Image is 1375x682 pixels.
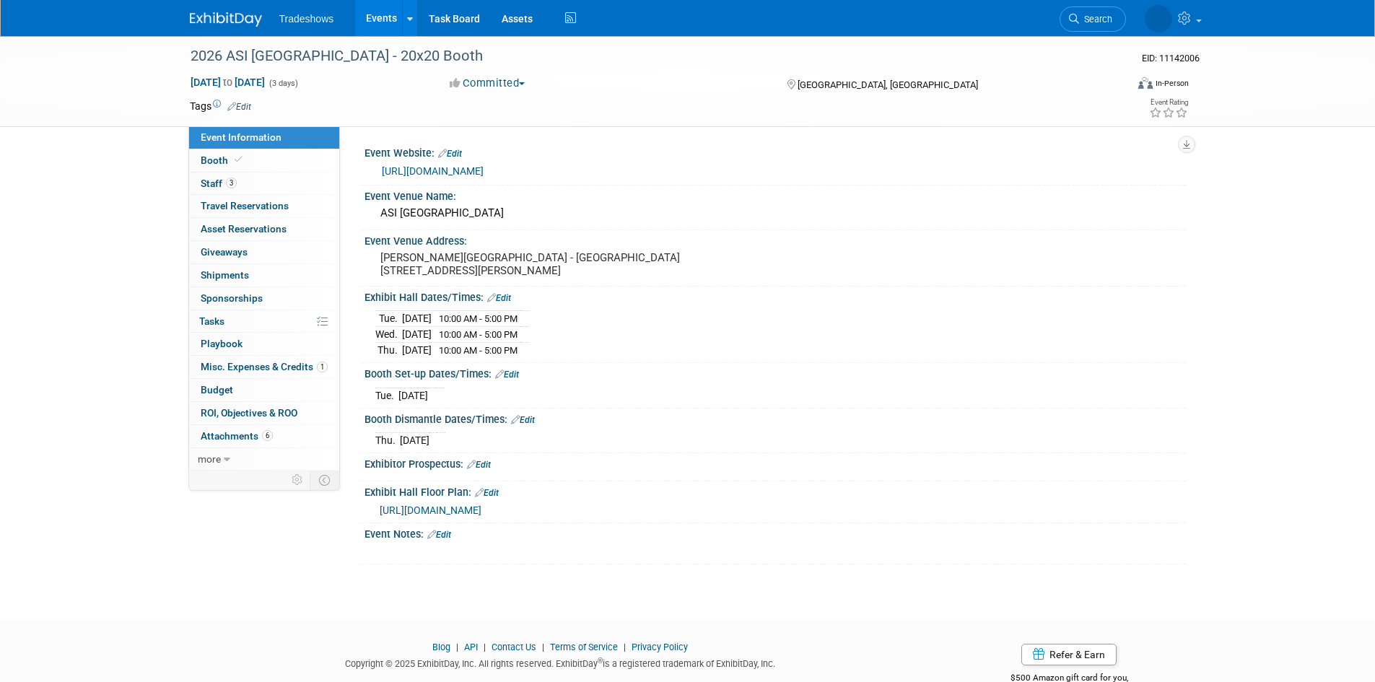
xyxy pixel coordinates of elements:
[1138,77,1153,89] img: Format-Inperson.png
[226,178,237,188] span: 3
[190,99,251,113] td: Tags
[190,76,266,89] span: [DATE] [DATE]
[201,361,328,372] span: Misc. Expenses & Credits
[487,293,511,303] a: Edit
[365,287,1186,305] div: Exhibit Hall Dates/Times:
[467,460,491,470] a: Edit
[398,388,428,403] td: [DATE]
[402,342,432,357] td: [DATE]
[1142,53,1200,64] span: Event ID: 11142006
[1021,644,1117,665] a: Refer & Earn
[1149,99,1188,106] div: Event Rating
[550,642,618,652] a: Terms of Service
[365,230,1186,248] div: Event Venue Address:
[189,333,339,355] a: Playbook
[1060,6,1126,32] a: Search
[189,241,339,263] a: Giveaways
[445,76,531,91] button: Committed
[402,327,432,343] td: [DATE]
[189,402,339,424] a: ROI, Objectives & ROO
[402,311,432,327] td: [DATE]
[375,311,402,327] td: Tue.
[1155,78,1189,89] div: In-Person
[201,178,237,189] span: Staff
[235,156,242,164] i: Booth reservation complete
[365,363,1186,382] div: Booth Set-up Dates/Times:
[1079,14,1112,25] span: Search
[538,642,548,652] span: |
[189,310,339,333] a: Tasks
[189,287,339,310] a: Sponsorships
[279,13,334,25] span: Tradeshows
[201,154,245,166] span: Booth
[480,642,489,652] span: |
[189,448,339,471] a: more
[190,654,932,670] div: Copyright © 2025 ExhibitDay, Inc. All rights reserved. ExhibitDay is a registered trademark of Ex...
[798,79,978,90] span: [GEOGRAPHIC_DATA], [GEOGRAPHIC_DATA]
[432,642,450,652] a: Blog
[189,356,339,378] a: Misc. Expenses & Credits1
[365,142,1186,161] div: Event Website:
[598,657,603,665] sup: ®
[189,264,339,287] a: Shipments
[198,453,221,465] span: more
[201,407,297,419] span: ROI, Objectives & ROO
[189,425,339,447] a: Attachments6
[268,79,298,88] span: (3 days)
[317,362,328,372] span: 1
[632,642,688,652] a: Privacy Policy
[620,642,629,652] span: |
[439,345,518,356] span: 10:00 AM - 5:00 PM
[427,530,451,540] a: Edit
[365,523,1186,542] div: Event Notes:
[1145,5,1172,32] img: Janet Wong
[227,102,251,112] a: Edit
[375,388,398,403] td: Tue.
[375,202,1175,224] div: ASI [GEOGRAPHIC_DATA]
[365,453,1186,472] div: Exhibitor Prospectus:
[310,471,339,489] td: Toggle Event Tabs
[189,379,339,401] a: Budget
[185,43,1104,69] div: 2026 ASI [GEOGRAPHIC_DATA] - 20x20 Booth
[201,338,243,349] span: Playbook
[365,481,1186,500] div: Exhibit Hall Floor Plan:
[475,488,499,498] a: Edit
[375,327,402,343] td: Wed.
[189,195,339,217] a: Travel Reservations
[492,642,536,652] a: Contact Us
[375,342,402,357] td: Thu.
[400,433,429,448] td: [DATE]
[439,329,518,340] span: 10:00 AM - 5:00 PM
[453,642,462,652] span: |
[464,642,478,652] a: API
[201,384,233,395] span: Budget
[375,433,400,448] td: Thu.
[285,471,310,489] td: Personalize Event Tab Strip
[438,149,462,159] a: Edit
[189,149,339,172] a: Booth
[201,292,263,304] span: Sponsorships
[382,165,484,177] a: [URL][DOMAIN_NAME]
[262,430,273,441] span: 6
[365,185,1186,204] div: Event Venue Name:
[201,200,289,211] span: Travel Reservations
[365,408,1186,427] div: Booth Dismantle Dates/Times:
[380,504,481,516] a: [URL][DOMAIN_NAME]
[439,313,518,324] span: 10:00 AM - 5:00 PM
[380,251,691,277] pre: [PERSON_NAME][GEOGRAPHIC_DATA] - [GEOGRAPHIC_DATA] [STREET_ADDRESS][PERSON_NAME]
[189,126,339,149] a: Event Information
[201,223,287,235] span: Asset Reservations
[221,76,235,88] span: to
[201,131,281,143] span: Event Information
[201,269,249,281] span: Shipments
[201,246,248,258] span: Giveaways
[1041,75,1190,97] div: Event Format
[511,415,535,425] a: Edit
[189,172,339,195] a: Staff3
[201,430,273,442] span: Attachments
[495,370,519,380] a: Edit
[199,315,224,327] span: Tasks
[190,12,262,27] img: ExhibitDay
[189,218,339,240] a: Asset Reservations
